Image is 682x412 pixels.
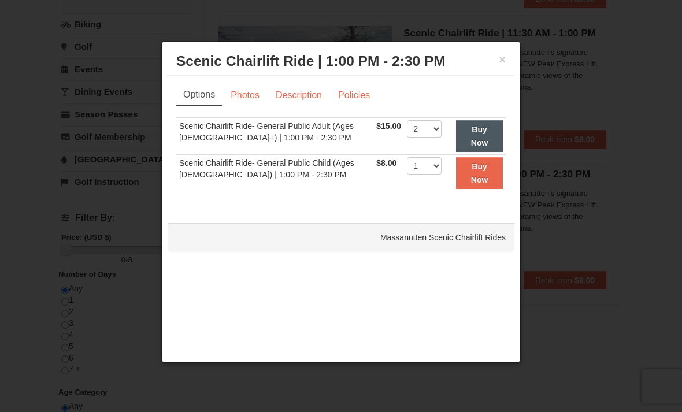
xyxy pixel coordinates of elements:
[471,125,488,147] strong: Buy Now
[176,53,506,70] h3: Scenic Chairlift Ride | 1:00 PM - 2:30 PM
[176,84,222,106] a: Options
[376,121,401,131] span: $15.00
[176,118,373,155] td: Scenic Chairlift Ride- General Public Adult (Ages [DEMOGRAPHIC_DATA]+) | 1:00 PM - 2:30 PM
[376,158,396,168] span: $8.00
[168,223,514,252] div: Massanutten Scenic Chairlift Rides
[268,84,329,106] a: Description
[331,84,377,106] a: Policies
[499,54,506,65] button: ×
[456,120,503,152] button: Buy Now
[176,155,373,191] td: Scenic Chairlift Ride- General Public Child (Ages [DEMOGRAPHIC_DATA]) | 1:00 PM - 2:30 PM
[471,162,488,184] strong: Buy Now
[223,84,267,106] a: Photos
[456,157,503,189] button: Buy Now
